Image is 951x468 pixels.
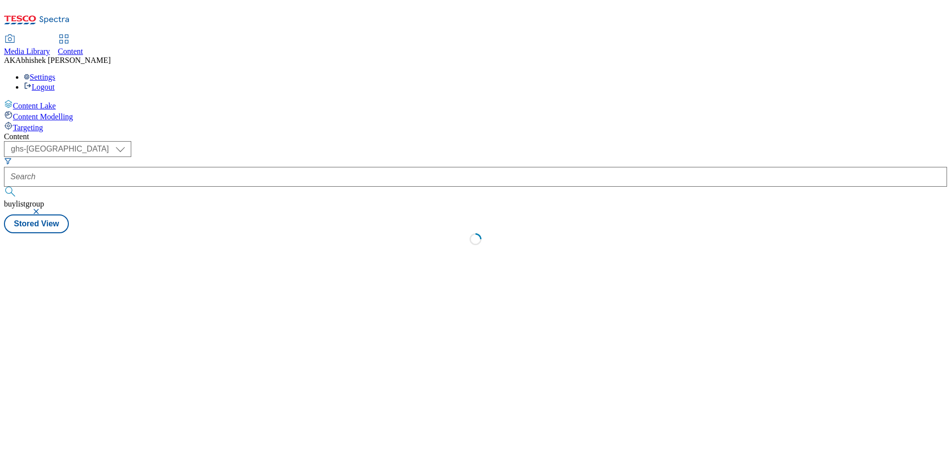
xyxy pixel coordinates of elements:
span: Content [58,47,83,55]
a: Media Library [4,35,50,56]
a: Content Modelling [4,110,947,121]
span: Media Library [4,47,50,55]
a: Targeting [4,121,947,132]
a: Logout [24,83,54,91]
a: Settings [24,73,55,81]
a: Content [58,35,83,56]
div: Content [4,132,947,141]
span: Targeting [13,123,43,132]
input: Search [4,167,947,187]
a: Content Lake [4,100,947,110]
span: AK [4,56,15,64]
span: buylistgroup [4,200,44,208]
span: Content Lake [13,102,56,110]
span: Abhishek [PERSON_NAME] [15,56,110,64]
button: Stored View [4,214,69,233]
span: Content Modelling [13,112,73,121]
svg: Search Filters [4,157,12,165]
